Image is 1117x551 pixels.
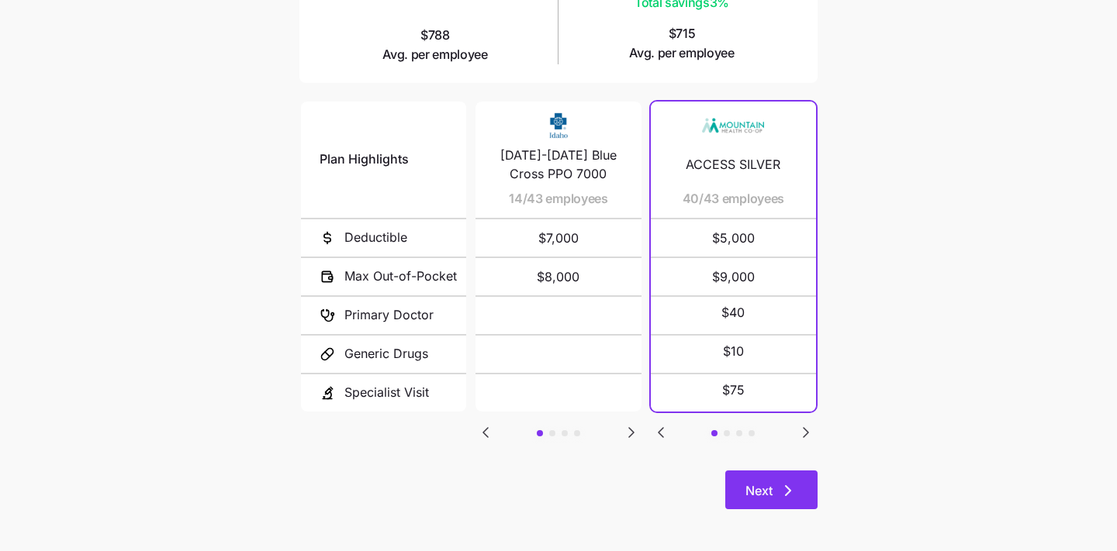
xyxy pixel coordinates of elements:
button: Go to previous slide [651,422,671,443]
span: $9,000 [669,258,797,295]
span: $40 [721,303,745,322]
span: Next [745,481,773,500]
span: $8,000 [494,258,622,295]
span: $75 [722,381,745,400]
span: Primary Doctor [344,305,434,325]
span: $788 [382,26,488,64]
span: $10 [723,342,744,361]
span: ACCESS SILVER [686,155,780,174]
span: Specialist Visit [344,383,429,402]
span: 40/43 employees [683,189,784,208]
svg: Go to previous slide [476,423,495,442]
button: Go to next slide [796,422,816,443]
svg: Go to next slide [622,423,641,442]
span: Avg. per employee [629,43,735,63]
span: [DATE]-[DATE] Blue Cross PPO 7000 [494,146,622,184]
span: $715 [629,24,735,63]
span: Plan Highlights [320,150,409,169]
span: Max Out-of-Pocket [344,267,457,286]
span: 14/43 employees [509,189,607,208]
svg: Go to previous slide [652,423,670,442]
span: Deductible [344,228,407,247]
button: Go to next slide [621,422,641,443]
img: Carrier [527,111,590,140]
span: $5,000 [669,219,797,257]
svg: Go to next slide [797,423,815,442]
span: Avg. per employee [382,45,488,64]
button: Next [725,470,818,509]
img: Carrier [702,111,764,140]
span: Generic Drugs [344,344,428,363]
span: $7,000 [494,219,622,257]
button: Go to previous slide [476,422,496,443]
